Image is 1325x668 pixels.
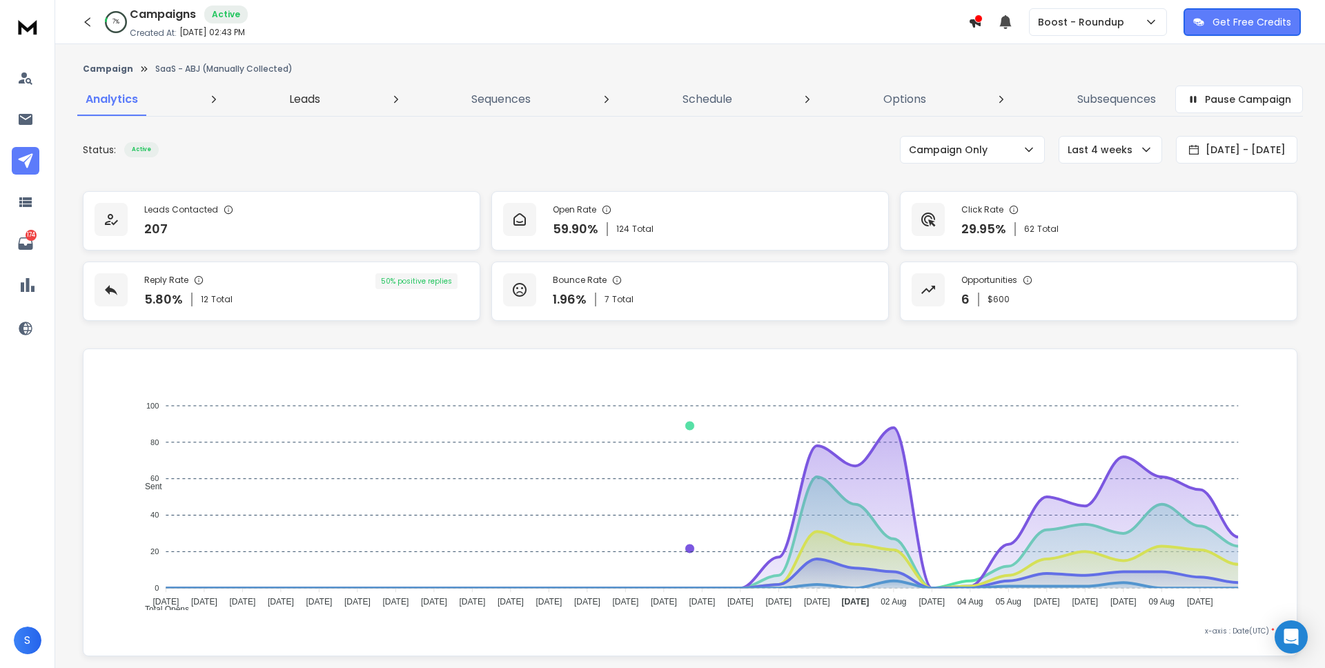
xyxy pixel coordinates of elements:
p: Boost - Roundup [1038,15,1130,29]
p: 6 [961,290,970,309]
a: Opportunities6$600 [900,262,1297,321]
p: Open Rate [553,204,596,215]
tspan: [DATE] [498,597,524,607]
div: 50 % positive replies [375,273,458,289]
tspan: 20 [150,547,159,556]
tspan: [DATE] [460,597,486,607]
span: Total [1037,224,1059,235]
tspan: 05 Aug [996,597,1021,607]
a: Bounce Rate1.96%7Total [491,262,889,321]
p: Status: [83,143,116,157]
tspan: [DATE] [574,597,600,607]
tspan: 0 [155,584,159,592]
tspan: [DATE] [344,597,371,607]
span: Total Opens [135,605,189,614]
tspan: [DATE] [651,597,677,607]
p: Options [883,91,926,108]
p: 59.90 % [553,219,598,239]
p: Get Free Credits [1213,15,1291,29]
tspan: [DATE] [268,597,294,607]
p: Reply Rate [144,275,188,286]
button: Pause Campaign [1175,86,1303,113]
p: Campaign Only [909,143,993,157]
span: 62 [1024,224,1034,235]
tspan: [DATE] [1072,597,1099,607]
span: Total [211,294,233,305]
p: 5.80 % [144,290,183,309]
tspan: [DATE] [191,597,217,607]
a: 174 [12,230,39,257]
tspan: 40 [150,511,159,519]
tspan: [DATE] [421,597,447,607]
p: Leads [289,91,320,108]
p: 174 [26,230,37,241]
tspan: 100 [146,402,159,410]
tspan: 60 [150,474,159,482]
tspan: [DATE] [1110,597,1137,607]
tspan: [DATE] [306,597,333,607]
a: Click Rate29.95%62Total [900,191,1297,250]
div: Active [124,142,159,157]
tspan: [DATE] [727,597,754,607]
p: 1.96 % [553,290,587,309]
a: Analytics [77,83,146,116]
p: Sequences [471,91,531,108]
span: 12 [201,294,208,305]
tspan: 02 Aug [881,597,906,607]
p: $ 600 [988,294,1010,305]
p: Created At: [130,28,177,39]
tspan: [DATE] [919,597,945,607]
a: Options [875,83,934,116]
button: [DATE] - [DATE] [1176,136,1297,164]
p: Last 4 weeks [1068,143,1138,157]
tspan: [DATE] [613,597,639,607]
p: x-axis : Date(UTC) [106,626,1275,636]
a: Leads [281,83,328,116]
p: Leads Contacted [144,204,218,215]
tspan: [DATE] [804,597,830,607]
p: Click Rate [961,204,1003,215]
tspan: [DATE] [1034,597,1060,607]
tspan: [DATE] [842,597,870,607]
span: Total [632,224,654,235]
tspan: [DATE] [536,597,562,607]
button: S [14,627,41,654]
p: Bounce Rate [553,275,607,286]
a: Open Rate59.90%124Total [491,191,889,250]
div: Active [204,6,248,23]
a: Sequences [463,83,539,116]
span: 124 [616,224,629,235]
p: 207 [144,219,168,239]
h1: Campaigns [130,6,196,23]
tspan: 04 Aug [957,597,983,607]
a: Leads Contacted207 [83,191,480,250]
button: Get Free Credits [1184,8,1301,36]
tspan: 09 Aug [1149,597,1175,607]
tspan: [DATE] [1187,597,1213,607]
tspan: 80 [150,438,159,446]
p: Opportunities [961,275,1017,286]
img: logo [14,14,41,39]
p: 7 % [112,18,119,26]
a: Subsequences [1069,83,1164,116]
tspan: [DATE] [689,597,716,607]
p: Schedule [683,91,732,108]
p: [DATE] 02:43 PM [179,27,245,38]
tspan: [DATE] [766,597,792,607]
tspan: [DATE] [153,597,179,607]
p: Analytics [86,91,138,108]
span: 7 [605,294,609,305]
a: Schedule [674,83,740,116]
div: Open Intercom Messenger [1275,620,1308,654]
button: Campaign [83,63,133,75]
p: 29.95 % [961,219,1006,239]
a: Reply Rate5.80%12Total50% positive replies [83,262,480,321]
p: SaaS - ABJ (Manually Collected) [155,63,293,75]
tspan: [DATE] [230,597,256,607]
span: Total [612,294,634,305]
span: Sent [135,482,162,491]
tspan: [DATE] [383,597,409,607]
p: Subsequences [1077,91,1156,108]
